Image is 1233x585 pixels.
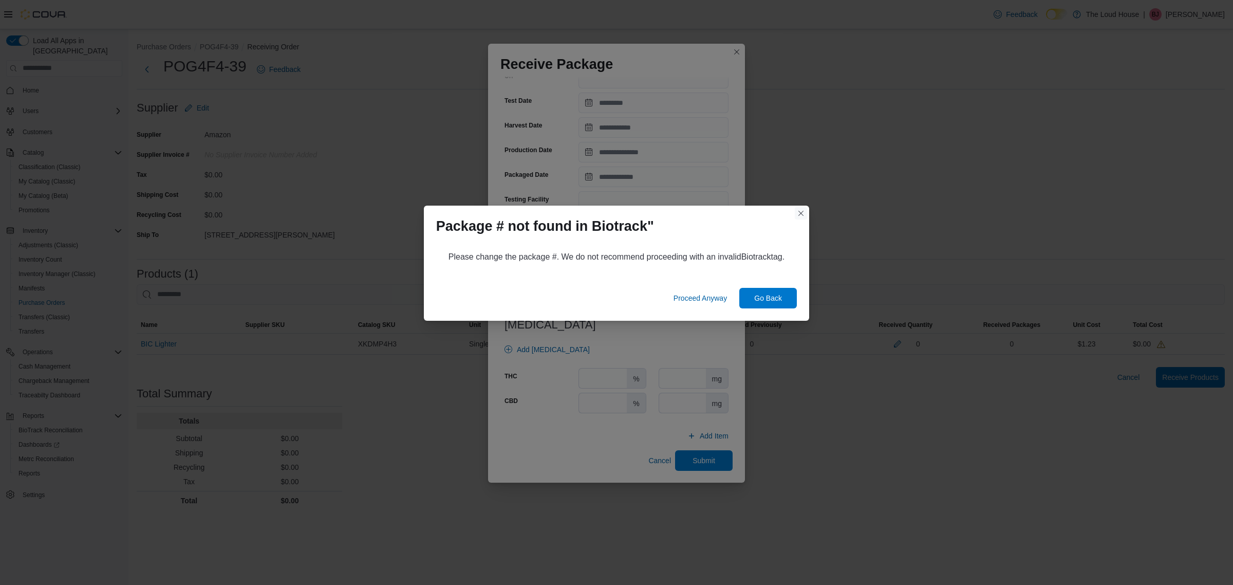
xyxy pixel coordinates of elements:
p: Please change the package #. We do not recommend proceeding with an invalid Biotrack tag. [449,251,784,263]
span: Proceed Anyway [674,293,727,303]
h1: Package # not found in Biotrack" [436,218,654,234]
button: Go Back [739,288,797,308]
button: Proceed Anyway [669,288,731,308]
button: Closes this modal window [795,207,807,220]
span: Go Back [754,293,782,303]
